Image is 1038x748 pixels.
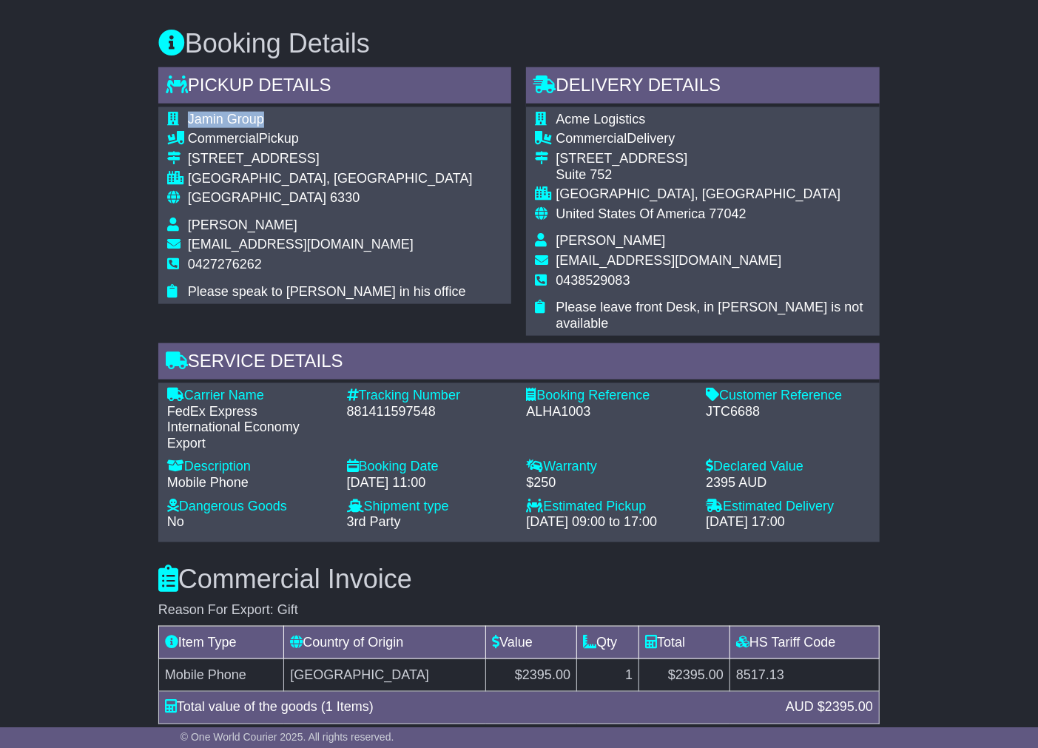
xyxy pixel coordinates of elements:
div: Dangerous Goods [167,499,332,515]
div: JTC6688 [706,404,871,420]
td: 8517.13 [730,659,880,692]
span: [GEOGRAPHIC_DATA] [188,190,326,205]
td: Mobile Phone [158,659,284,692]
span: No [167,514,184,529]
td: $2395.00 [639,659,730,692]
span: United States Of America [556,206,705,221]
div: Total value of the goods (1 Items) [158,698,778,718]
div: Description [167,459,332,475]
span: Commercial [188,131,259,146]
div: [STREET_ADDRESS] [556,151,871,167]
span: Acme Logistics [556,112,645,127]
span: Please speak to [PERSON_NAME] in his office [188,284,466,299]
div: $250 [526,475,691,491]
div: [GEOGRAPHIC_DATA], [GEOGRAPHIC_DATA] [188,171,473,187]
td: Country of Origin [284,627,486,659]
div: Booking Reference [526,388,691,404]
div: Suite 752 [556,167,871,183]
div: Carrier Name [167,388,332,404]
div: [DATE] 09:00 to 17:00 [526,514,691,530]
span: 0438529083 [556,273,630,288]
div: 2395 AUD [706,475,871,491]
div: 881411597548 [347,404,512,420]
div: Pickup Details [158,67,512,107]
div: Shipment type [347,499,512,515]
td: 1 [577,659,639,692]
div: [DATE] 11:00 [347,475,512,491]
div: FedEx Express International Economy Export [167,404,332,452]
span: 3rd Party [347,514,401,529]
div: Pickup [188,131,473,147]
span: [PERSON_NAME] [188,218,297,232]
div: Booking Date [347,459,512,475]
td: Qty [577,627,639,659]
td: $2395.00 [486,659,577,692]
span: [PERSON_NAME] [556,233,665,248]
td: Item Type [158,627,284,659]
span: [EMAIL_ADDRESS][DOMAIN_NAME] [556,253,781,268]
div: Reason For Export: Gift [158,602,880,619]
td: Value [486,627,577,659]
div: Delivery [556,131,871,147]
div: Declared Value [706,459,871,475]
div: ALHA1003 [526,404,691,420]
span: [EMAIL_ADDRESS][DOMAIN_NAME] [188,237,414,252]
div: Mobile Phone [167,475,332,491]
span: 0427276262 [188,257,262,272]
td: HS Tariff Code [730,627,880,659]
div: [GEOGRAPHIC_DATA], [GEOGRAPHIC_DATA] [556,186,871,203]
div: Tracking Number [347,388,512,404]
span: Please leave front Desk, in [PERSON_NAME] is not available [556,300,863,331]
span: 77042 [710,206,747,221]
div: Estimated Delivery [706,499,871,515]
div: Warranty [526,459,691,475]
h3: Commercial Invoice [158,565,880,594]
div: Customer Reference [706,388,871,404]
span: © One World Courier 2025. All rights reserved. [181,731,394,743]
div: Delivery Details [526,67,880,107]
td: Total [639,627,730,659]
td: [GEOGRAPHIC_DATA] [284,659,486,692]
div: Estimated Pickup [526,499,691,515]
h3: Booking Details [158,29,880,58]
span: 6330 [330,190,360,205]
span: Jamin Group [188,112,264,127]
div: AUD $2395.00 [778,698,880,718]
div: [STREET_ADDRESS] [188,151,473,167]
div: [DATE] 17:00 [706,514,871,530]
div: Service Details [158,343,880,383]
span: Commercial [556,131,627,146]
